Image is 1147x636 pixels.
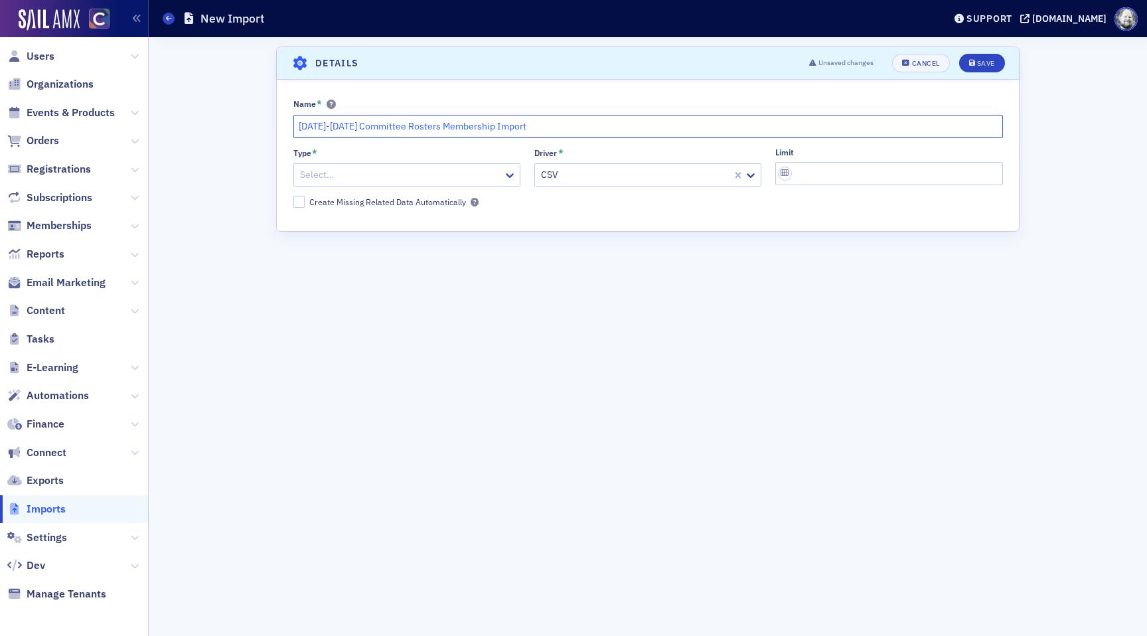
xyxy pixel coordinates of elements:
[27,558,45,573] span: Dev
[775,147,794,157] div: Limit
[27,218,92,233] span: Memberships
[27,445,66,460] span: Connect
[27,276,106,290] span: Email Marketing
[27,332,54,347] span: Tasks
[7,587,106,601] a: Manage Tenants
[818,58,874,68] span: Unsaved changes
[27,106,115,120] span: Events & Products
[1032,13,1107,25] div: [DOMAIN_NAME]
[1114,7,1138,31] span: Profile
[27,417,64,432] span: Finance
[959,54,1005,72] button: Save
[200,11,264,27] h1: New Import
[7,218,92,233] a: Memberships
[19,9,80,31] img: SailAMX
[7,133,59,148] a: Orders
[293,99,316,109] div: Name
[7,162,91,177] a: Registrations
[315,56,359,70] h4: Details
[1020,14,1111,23] button: [DOMAIN_NAME]
[7,276,106,290] a: Email Marketing
[7,473,64,488] a: Exports
[27,530,67,545] span: Settings
[7,502,66,517] a: Imports
[977,60,995,67] div: Save
[966,13,1012,25] div: Support
[7,247,64,262] a: Reports
[27,360,78,375] span: E-Learning
[892,54,949,72] button: Cancel
[7,360,78,375] a: E-Learning
[27,502,66,517] span: Imports
[80,9,110,31] a: View Homepage
[7,191,92,205] a: Subscriptions
[27,191,92,205] span: Subscriptions
[7,445,66,460] a: Connect
[27,162,91,177] span: Registrations
[7,558,45,573] a: Dev
[534,148,557,158] div: Driver
[7,417,64,432] a: Finance
[7,332,54,347] a: Tasks
[7,49,54,64] a: Users
[27,77,94,92] span: Organizations
[27,303,65,318] span: Content
[27,388,89,403] span: Automations
[27,587,106,601] span: Manage Tenants
[27,49,54,64] span: Users
[309,197,466,208] div: Create Missing Related Data Automatically
[312,147,317,159] abbr: This field is required
[7,388,89,403] a: Automations
[27,133,59,148] span: Orders
[27,247,64,262] span: Reports
[912,60,940,67] div: Cancel
[27,473,64,488] span: Exports
[7,106,115,120] a: Events & Products
[7,530,67,545] a: Settings
[293,196,305,208] input: Create Missing Related Data Automatically
[7,77,94,92] a: Organizations
[89,9,110,29] img: SailAMX
[317,98,322,110] abbr: This field is required
[558,147,564,159] abbr: This field is required
[7,303,65,318] a: Content
[293,148,311,158] div: Type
